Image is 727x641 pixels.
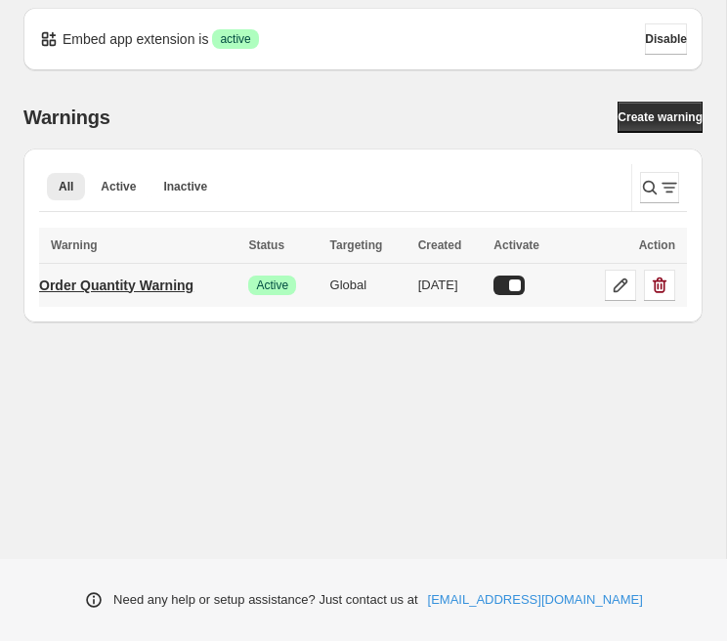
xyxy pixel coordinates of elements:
span: Targeting [330,238,383,252]
div: Global [330,276,406,295]
span: Inactive [163,179,207,194]
span: Activate [493,238,539,252]
a: Create warning [618,102,703,133]
a: [EMAIL_ADDRESS][DOMAIN_NAME] [428,590,643,610]
p: Order Quantity Warning [39,276,193,295]
p: Embed app extension is [63,29,208,49]
span: Active [101,179,136,194]
span: Status [248,238,284,252]
div: [DATE] [418,276,483,295]
button: Search and filter results [640,172,679,203]
span: Warning [51,238,98,252]
span: All [59,179,73,194]
span: Create warning [618,109,703,125]
button: Disable [645,23,687,55]
h2: Warnings [23,106,110,129]
a: Order Quantity Warning [39,270,193,301]
span: active [220,31,250,47]
span: Action [639,238,675,252]
span: Created [418,238,462,252]
span: Disable [645,31,687,47]
span: Active [256,278,288,293]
